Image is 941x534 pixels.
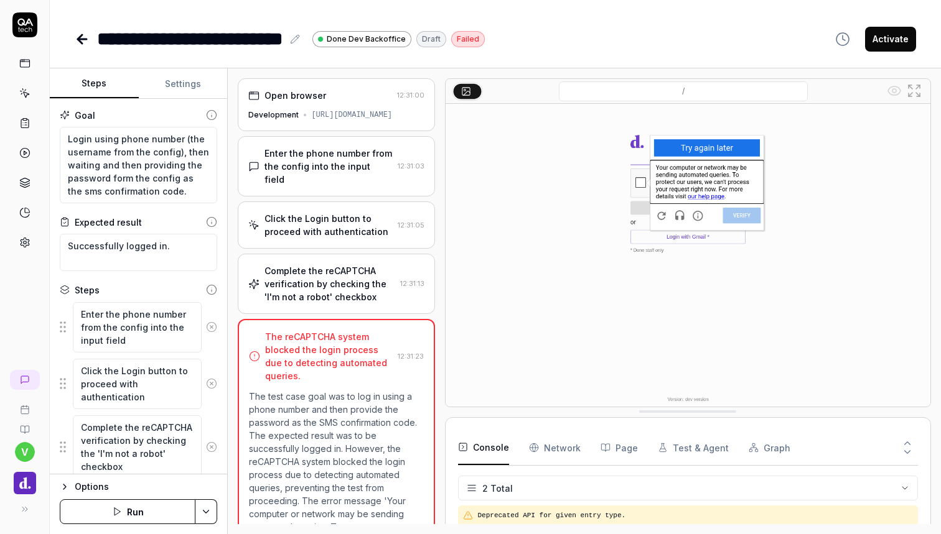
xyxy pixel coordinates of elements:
time: 12:31:05 [398,221,424,229]
img: Screenshot [446,104,930,407]
button: Open in full screen [904,81,924,101]
a: Done Dev Backoffice [312,30,411,47]
div: Enter the phone number from the config into the input field [265,147,392,186]
pre: Deprecated API for given entry type. [478,510,913,521]
div: Click the Login button to proceed with authentication [265,212,392,238]
button: Activate [865,27,916,52]
div: [URL][DOMAIN_NAME] [311,109,392,121]
a: Book a call with us [5,395,44,415]
div: Options [75,479,217,494]
div: Draft [416,31,446,47]
div: Failed [451,31,485,47]
button: Network [529,430,581,465]
button: v [15,442,35,462]
button: Remove step [202,315,222,339]
button: Page [601,430,638,465]
img: Done Logo [14,472,36,494]
div: Expected result [75,216,142,229]
span: Done Dev Backoffice [327,34,406,45]
time: 12:31:13 [400,279,424,288]
div: Suggestions [60,358,217,410]
button: Settings [139,69,228,99]
div: Development [248,109,299,121]
time: 12:31:03 [398,162,424,170]
button: Test & Agent [658,430,729,465]
div: The reCAPTCHA system blocked the login process due to detecting automated queries. [265,330,392,382]
time: 12:31:00 [397,91,424,99]
div: Suggestions [60,415,217,479]
div: Steps [75,283,100,297]
button: Done Logo [5,462,44,497]
div: Suggestions [60,302,217,353]
button: Options [60,479,217,494]
button: View version history [828,27,858,52]
button: Graph [749,430,790,465]
a: Documentation [5,415,44,435]
button: Console [458,430,509,465]
button: Remove step [202,371,222,396]
a: New conversation [10,370,40,390]
div: Open browser [265,89,326,102]
div: Complete the reCAPTCHA verification by checking the 'I'm not a robot' checkbox [265,264,395,303]
button: Show all interative elements [884,81,904,101]
time: 12:31:23 [398,352,424,361]
button: Remove step [202,435,222,459]
button: Steps [50,69,139,99]
div: Goal [75,109,95,122]
button: Run [60,499,195,524]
